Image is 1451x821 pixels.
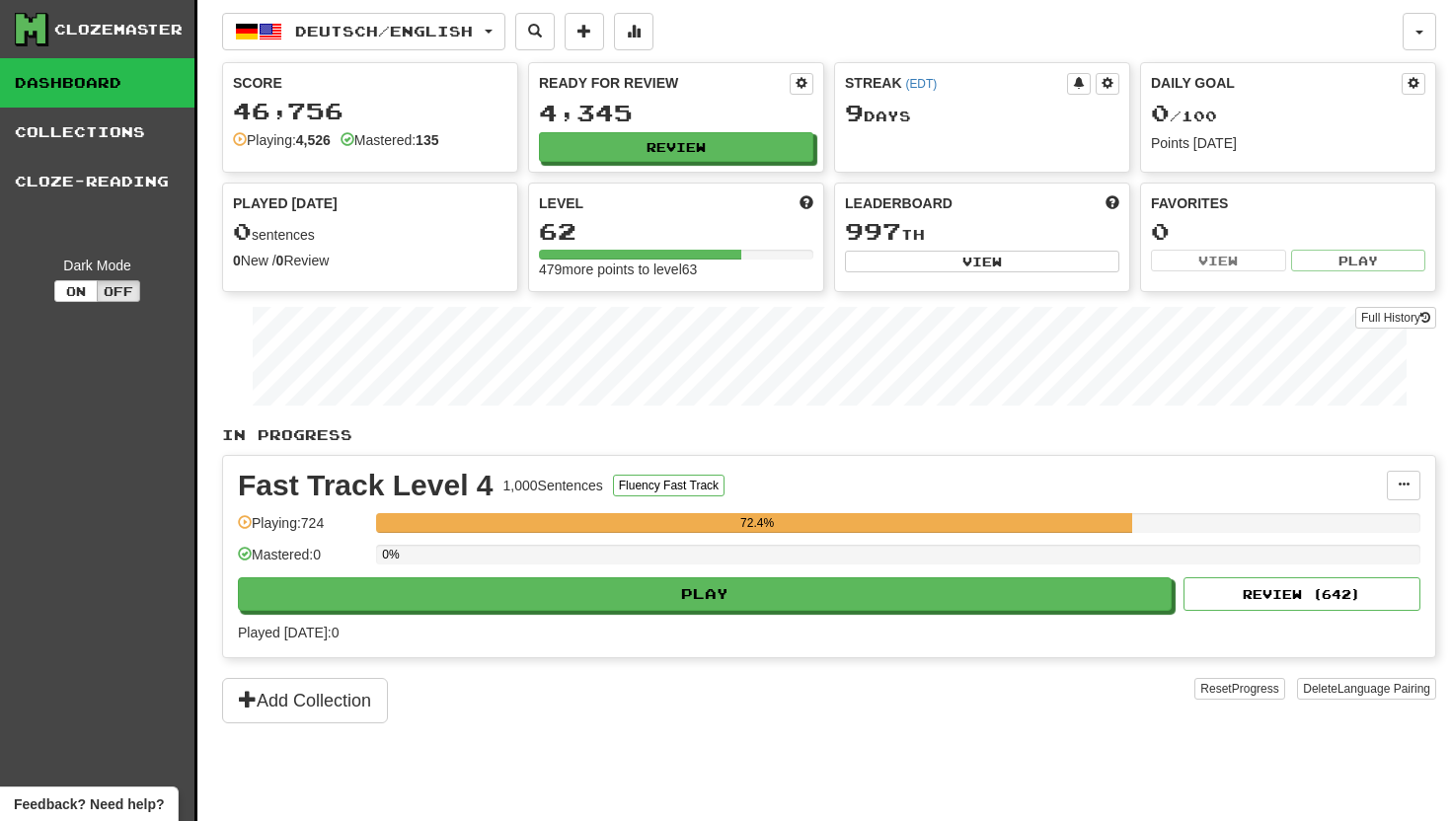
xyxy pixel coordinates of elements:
a: (EDT) [905,77,937,91]
span: Score more points to level up [800,193,813,213]
button: View [845,251,1119,272]
div: Streak [845,73,1067,93]
div: Mastered: 0 [238,545,366,577]
div: Dark Mode [15,256,180,275]
p: In Progress [222,425,1436,445]
button: Deutsch/English [222,13,505,50]
span: Played [DATE]: 0 [238,625,339,640]
button: Add Collection [222,678,388,723]
div: Mastered: [341,130,439,150]
button: Search sentences [515,13,555,50]
span: 0 [233,217,252,245]
div: 62 [539,219,813,244]
div: 479 more points to level 63 [539,260,813,279]
span: 0 [1151,99,1170,126]
span: Progress [1232,682,1279,696]
button: Fluency Fast Track [613,475,725,496]
button: Add sentence to collection [565,13,604,50]
div: 1,000 Sentences [503,476,603,495]
button: ResetProgress [1194,678,1284,700]
div: Points [DATE] [1151,133,1425,153]
button: Review (642) [1184,577,1420,611]
button: DeleteLanguage Pairing [1297,678,1436,700]
div: Playing: 724 [238,513,366,546]
div: 72.4% [382,513,1132,533]
strong: 4,526 [296,132,331,148]
button: Play [238,577,1172,611]
span: Played [DATE] [233,193,338,213]
span: / 100 [1151,108,1217,124]
span: Level [539,193,583,213]
span: Leaderboard [845,193,953,213]
div: Playing: [233,130,331,150]
button: Off [97,280,140,302]
strong: 0 [276,253,284,268]
div: 4,345 [539,101,813,125]
div: 0 [1151,219,1425,244]
div: Ready for Review [539,73,790,93]
strong: 135 [416,132,438,148]
button: Play [1291,250,1426,271]
div: Favorites [1151,193,1425,213]
span: Language Pairing [1337,682,1430,696]
div: New / Review [233,251,507,270]
a: Full History [1355,307,1436,329]
button: More stats [614,13,653,50]
div: Day s [845,101,1119,126]
div: th [845,219,1119,245]
span: 997 [845,217,901,245]
div: sentences [233,219,507,245]
span: Open feedback widget [14,794,164,814]
div: 46,756 [233,99,507,123]
button: Review [539,132,813,162]
div: Daily Goal [1151,73,1402,95]
span: 9 [845,99,864,126]
button: View [1151,250,1286,271]
span: Deutsch / English [295,23,473,39]
div: Clozemaster [54,20,183,39]
strong: 0 [233,253,241,268]
button: On [54,280,98,302]
span: This week in points, UTC [1106,193,1119,213]
div: Fast Track Level 4 [238,471,494,500]
div: Score [233,73,507,93]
